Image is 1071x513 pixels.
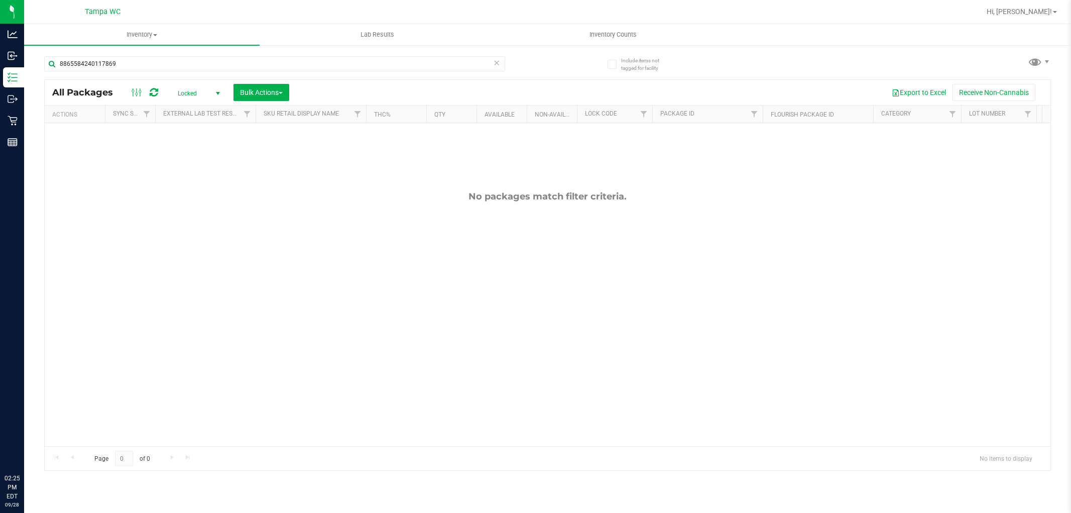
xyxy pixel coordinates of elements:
span: Include items not tagged for facility [621,57,671,72]
a: Sync Status [113,110,152,117]
span: Lab Results [347,30,408,39]
span: Hi, [PERSON_NAME]! [987,8,1052,16]
a: Filter [1020,106,1036,123]
p: 09/28 [5,501,20,508]
div: No packages match filter criteria. [45,191,1050,202]
iframe: Resource center [10,433,40,463]
a: Qty [434,111,445,118]
a: Inventory Counts [495,24,731,45]
inline-svg: Retail [8,116,18,126]
input: Search Package ID, Item Name, SKU, Lot or Part Number... [44,56,505,71]
span: Inventory Counts [576,30,650,39]
span: Tampa WC [85,8,121,16]
a: Available [485,111,515,118]
a: Sku Retail Display Name [264,110,339,117]
a: Flourish Package ID [771,111,834,118]
a: Lock Code [585,110,617,117]
inline-svg: Reports [8,137,18,147]
a: Filter [139,106,155,123]
a: External Lab Test Result [163,110,242,117]
a: Lot Number [969,110,1005,117]
inline-svg: Analytics [8,29,18,39]
a: Filter [239,106,256,123]
span: Bulk Actions [240,88,283,96]
iframe: Resource center unread badge [30,431,42,443]
p: 02:25 PM EDT [5,474,20,501]
a: Filter [746,106,763,123]
button: Bulk Actions [233,84,289,101]
a: Non-Available [535,111,579,118]
div: Actions [52,111,101,118]
span: Clear [494,56,501,69]
span: No items to display [972,451,1040,466]
button: Receive Non-Cannabis [953,84,1035,101]
inline-svg: Outbound [8,94,18,104]
a: Package ID [660,110,694,117]
a: THC% [374,111,391,118]
a: Filter [944,106,961,123]
inline-svg: Inventory [8,72,18,82]
inline-svg: Inbound [8,51,18,61]
a: Filter [349,106,366,123]
a: Category [881,110,911,117]
a: Filter [636,106,652,123]
span: Inventory [24,30,260,39]
button: Export to Excel [885,84,953,101]
span: All Packages [52,87,123,98]
a: Lab Results [260,24,495,45]
span: Page of 0 [86,451,158,466]
a: Inventory [24,24,260,45]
